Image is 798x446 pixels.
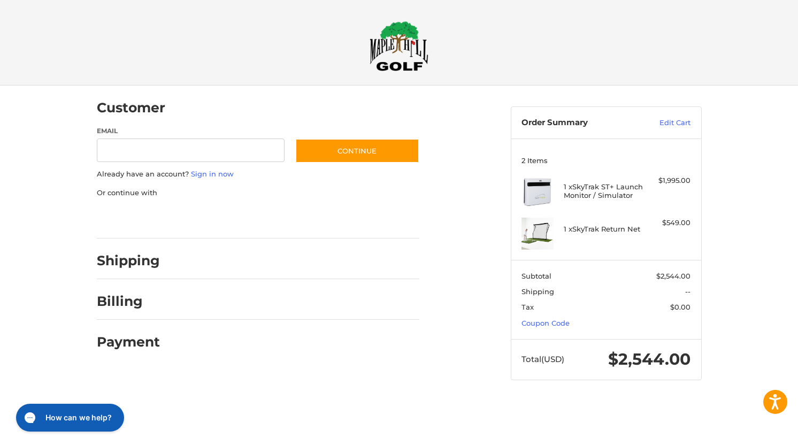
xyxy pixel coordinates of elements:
img: Maple Hill Golf [370,21,428,71]
h3: 2 Items [521,156,690,165]
div: $1,995.00 [648,175,690,186]
span: Total (USD) [521,354,564,364]
iframe: Gorgias live chat messenger [11,400,127,435]
span: $0.00 [670,303,690,311]
label: Email [97,126,285,136]
a: Sign in now [191,170,234,178]
span: -- [685,287,690,296]
span: $2,544.00 [656,272,690,280]
h2: Shipping [97,252,160,269]
h2: Payment [97,334,160,350]
h4: 1 x SkyTrak ST+ Launch Monitor / Simulator [564,182,646,200]
span: $2,544.00 [608,349,690,369]
h2: Billing [97,293,159,310]
span: Shipping [521,287,554,296]
a: Coupon Code [521,319,570,327]
p: Or continue with [97,188,419,198]
iframe: PayPal-paypal [93,209,173,228]
span: Tax [521,303,534,311]
p: Already have an account? [97,169,419,180]
h3: Order Summary [521,118,636,128]
div: $549.00 [648,218,690,228]
a: Edit Cart [636,118,690,128]
span: Subtotal [521,272,551,280]
h2: Customer [97,99,165,116]
button: Continue [295,139,419,163]
iframe: PayPal-paylater [184,209,264,228]
h4: 1 x SkyTrak Return Net [564,225,646,233]
iframe: PayPal-venmo [274,209,355,228]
